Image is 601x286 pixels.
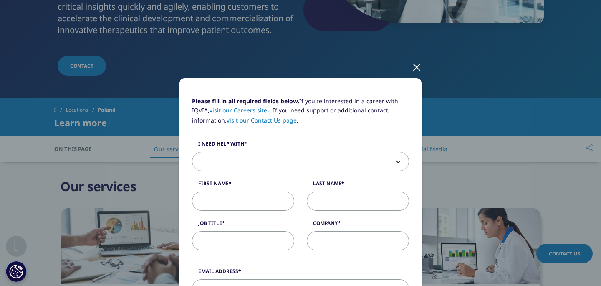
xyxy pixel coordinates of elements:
p: If you're interested in a career with IQVIA, . If you need support or additional contact informat... [192,97,409,131]
label: First Name [192,180,294,192]
label: Company [307,220,409,231]
a: visit our Careers site [210,106,270,114]
label: Last Name [307,180,409,192]
label: Email Address [192,268,409,279]
label: Job Title [192,220,294,231]
strong: Please fill in all required fields below. [192,97,299,105]
label: I need help with [192,140,409,152]
a: visit our Contact Us page [227,116,297,124]
button: Cookie Settings [6,261,27,282]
